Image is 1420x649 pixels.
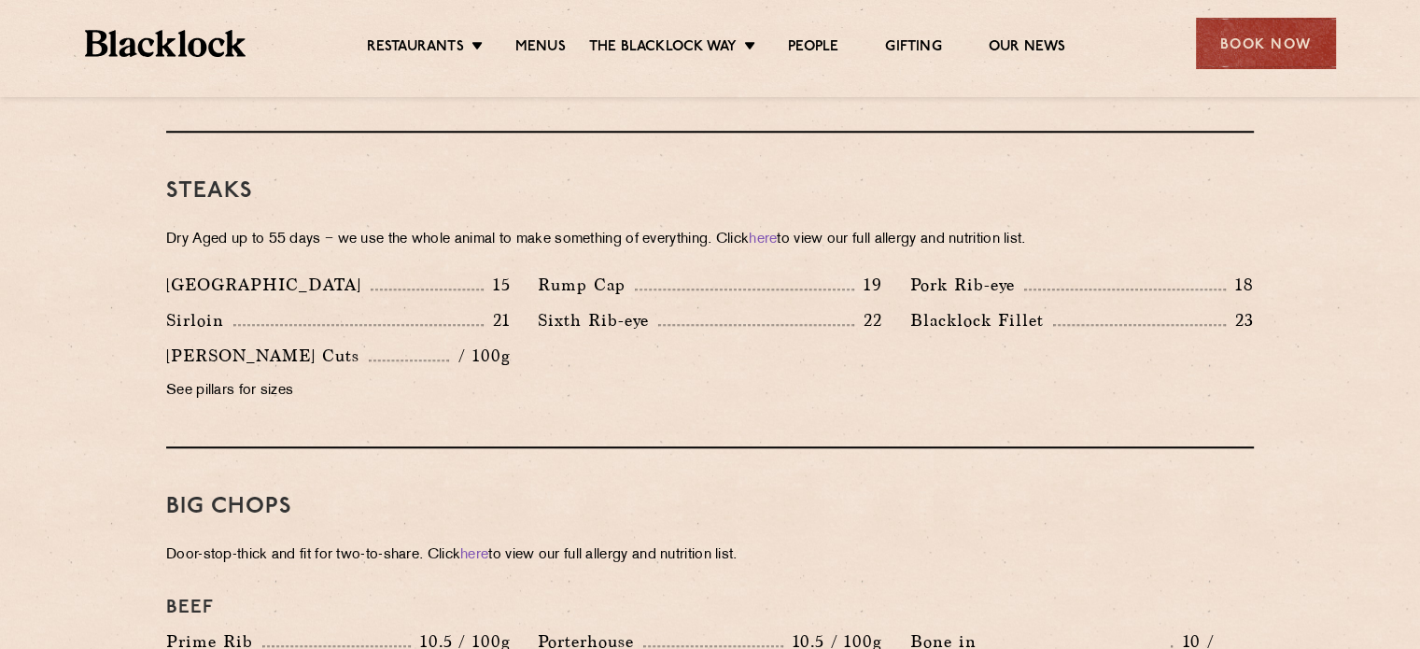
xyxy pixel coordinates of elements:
[85,30,246,57] img: BL_Textured_Logo-footer-cropped.svg
[1226,308,1254,332] p: 23
[166,543,1254,569] p: Door-stop-thick and fit for two-to-share. Click to view our full allergy and nutrition list.
[166,307,233,333] p: Sirloin
[538,307,658,333] p: Sixth Rib-eye
[166,227,1254,253] p: Dry Aged up to 55 days − we use the whole animal to make something of everything. Click to view o...
[1196,18,1336,69] div: Book Now
[854,308,882,332] p: 22
[589,38,737,59] a: The Blacklock Way
[166,272,371,298] p: [GEOGRAPHIC_DATA]
[484,308,511,332] p: 21
[854,273,882,297] p: 19
[449,344,510,368] p: / 100g
[538,272,635,298] p: Rump Cap
[166,343,369,369] p: [PERSON_NAME] Cuts
[166,378,510,404] p: See pillars for sizes
[166,597,1254,619] h4: Beef
[910,272,1024,298] p: Pork Rib-eye
[166,179,1254,204] h3: Steaks
[515,38,566,59] a: Menus
[749,233,777,247] a: here
[460,548,488,562] a: here
[484,273,511,297] p: 15
[1226,273,1254,297] p: 18
[885,38,941,59] a: Gifting
[788,38,838,59] a: People
[166,495,1254,519] h3: Big Chops
[367,38,464,59] a: Restaurants
[989,38,1066,59] a: Our News
[910,307,1053,333] p: Blacklock Fillet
